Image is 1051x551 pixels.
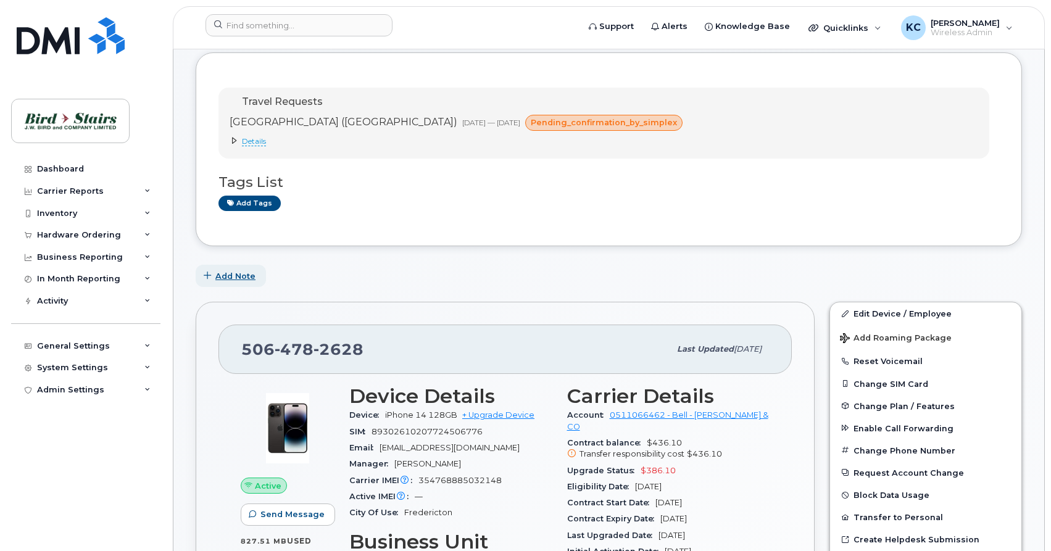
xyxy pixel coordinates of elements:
[931,28,1000,38] span: Wireless Admin
[394,459,461,468] span: [PERSON_NAME]
[830,395,1021,417] button: Change Plan / Features
[830,350,1021,372] button: Reset Voicemail
[196,265,266,287] button: Add Note
[349,410,385,420] span: Device
[287,536,312,545] span: used
[823,23,868,33] span: Quicklinks
[997,497,1042,542] iframe: Messenger Launcher
[655,498,682,507] span: [DATE]
[580,449,684,458] span: Transfer responsibility cost
[314,340,363,358] span: 2628
[931,18,1000,28] span: [PERSON_NAME]
[830,484,1021,506] button: Block Data Usage
[599,20,634,33] span: Support
[567,466,641,475] span: Upgrade Status
[531,117,677,128] span: pending_confirmation_by_simplex
[696,14,799,39] a: Knowledge Base
[215,270,255,282] span: Add Note
[404,508,452,517] span: Fredericton
[242,136,266,146] span: Details
[349,385,552,407] h3: Device Details
[241,340,363,358] span: 506
[230,116,457,128] span: [GEOGRAPHIC_DATA] ([GEOGRAPHIC_DATA])
[567,498,655,507] span: Contract Start Date
[418,476,502,485] span: 354768885032148
[349,427,372,436] span: SIM
[580,14,642,39] a: Support
[892,15,1021,40] div: Kris Clarke
[800,15,890,40] div: Quicklinks
[830,439,1021,462] button: Change Phone Number
[241,537,287,545] span: 827.51 MB
[830,325,1021,350] button: Add Roaming Package
[349,443,380,452] span: Email
[715,20,790,33] span: Knowledge Base
[372,427,483,436] span: 89302610207724506776
[260,508,325,520] span: Send Message
[830,462,1021,484] button: Request Account Change
[830,528,1021,550] a: Create Helpdesk Submission
[830,302,1021,325] a: Edit Device / Employee
[218,175,999,190] h3: Tags List
[854,401,955,410] span: Change Plan / Features
[734,344,762,354] span: [DATE]
[380,443,520,452] span: [EMAIL_ADDRESS][DOMAIN_NAME]
[349,492,415,501] span: Active IMEI
[567,410,768,431] a: 0511066462 - Bell - [PERSON_NAME] & CO
[830,373,1021,395] button: Change SIM Card
[567,410,610,420] span: Account
[241,503,335,526] button: Send Message
[635,482,662,491] span: [DATE]
[255,480,281,492] span: Active
[462,410,534,420] a: + Upgrade Device
[275,340,314,358] span: 478
[242,96,323,107] span: Travel Requests
[840,333,952,345] span: Add Roaming Package
[660,514,687,523] span: [DATE]
[567,531,658,540] span: Last Upgraded Date
[349,476,418,485] span: Carrier IMEI
[567,514,660,523] span: Contract Expiry Date
[641,466,676,475] span: $386.10
[830,506,1021,528] button: Transfer to Personal
[567,438,770,460] span: $436.10
[567,482,635,491] span: Eligibility Date
[349,459,394,468] span: Manager
[567,385,770,407] h3: Carrier Details
[830,417,1021,439] button: Enable Call Forwarding
[415,492,423,501] span: —
[251,391,325,465] img: image20231002-3703462-njx0qo.jpeg
[230,136,688,146] summary: Details
[687,449,722,458] span: $436.10
[854,423,953,433] span: Enable Call Forwarding
[567,438,647,447] span: Contract balance
[218,196,281,211] a: Add tags
[462,118,520,127] span: [DATE] — [DATE]
[662,20,688,33] span: Alerts
[206,14,393,36] input: Find something...
[349,508,404,517] span: City Of Use
[385,410,457,420] span: iPhone 14 128GB
[906,20,921,35] span: KC
[658,531,685,540] span: [DATE]
[642,14,696,39] a: Alerts
[677,344,734,354] span: Last updated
